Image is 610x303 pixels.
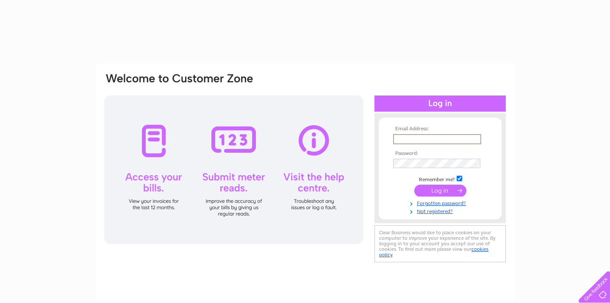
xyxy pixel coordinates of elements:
a: Forgotten password? [393,199,489,207]
input: Submit [414,185,466,196]
td: Remember me? [391,174,489,183]
div: Clear Business would like to place cookies on your computer to improve your experience of the sit... [374,225,506,262]
a: cookies policy [379,246,488,258]
th: Email Address: [391,126,489,132]
a: Not registered? [393,207,489,215]
th: Password: [391,151,489,157]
